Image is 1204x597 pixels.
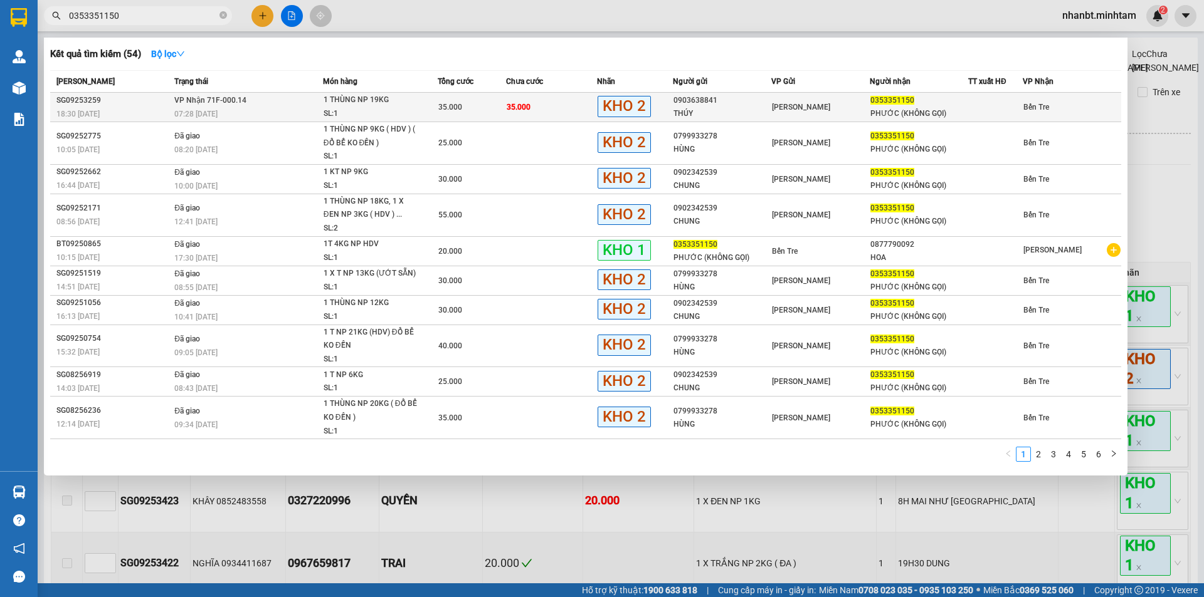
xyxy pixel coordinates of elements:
span: [PERSON_NAME] [56,77,115,86]
span: 12:14 [DATE] [56,420,100,428]
span: 0353351150 [870,335,914,343]
span: Bến Tre [1023,306,1049,314]
a: 6 [1092,447,1106,461]
div: SL: 1 [324,382,418,395]
span: [PERSON_NAME] [772,306,830,314]
span: close-circle [219,11,227,19]
div: SL: 1 [324,150,418,164]
span: 10:00 [DATE] [174,182,218,190]
span: 0353351150 [870,132,914,140]
div: PHƯỚC (KHÔNG GỌI) [870,281,968,294]
span: Món hàng [323,77,357,86]
span: Người gửi [673,77,707,86]
div: SL: 1 [324,107,418,121]
span: right [1110,450,1117,457]
strong: Bộ lọc [151,49,185,59]
span: Nhãn [597,77,615,86]
span: KHO 2 [598,168,651,189]
div: CHUNG [673,310,771,323]
div: 0903638841 [673,94,771,107]
span: 40.000 [438,341,462,350]
div: SG09252171 [56,202,171,215]
div: 1T 4KG NP HDV [324,237,418,251]
span: [PERSON_NAME] [772,413,830,422]
div: CHUNG [673,382,771,395]
div: BT09250865 [56,237,171,251]
span: 15:32 [DATE] [56,348,100,356]
span: 08:56 [DATE] [56,217,100,226]
div: 1 KT NP 9KG [324,165,418,179]
span: question-circle [13,514,25,526]
span: 35.000 [507,103,531,112]
span: KHO 1 [598,240,651,261]
span: Đã giao [174,132,200,140]
span: Gửi: [11,12,30,25]
div: 0902342539 [673,166,771,179]
a: 1 [1017,447,1030,461]
div: SG08256919 [56,368,171,382]
div: 1 X T NP 13KG (ƯỚT SẴN) [324,267,418,281]
span: 30.000 [438,306,462,314]
li: 2 [1031,447,1046,462]
div: PHƯỚC (KHÔNG GỌI) [870,346,968,359]
span: 0353351150 [673,240,717,249]
div: SL: 1 [324,179,418,193]
div: THẢO 2 NX [11,26,82,41]
span: 14:51 [DATE] [56,283,100,291]
span: 0353351150 [870,370,914,379]
span: [PERSON_NAME] [772,276,830,285]
div: PHƯỚC (KHÔNG GỌI) [870,215,968,228]
li: Previous Page [1001,447,1016,462]
span: Đã giao [174,299,200,308]
span: Đã giao [174,335,200,343]
span: VP Nhận 71F-000.14 [174,96,246,105]
span: Đã giao [174,370,200,379]
div: HÙNG [673,418,771,431]
span: [PERSON_NAME] [772,210,830,219]
span: notification [13,542,25,554]
span: 55.000 [438,210,462,219]
li: 4 [1061,447,1076,462]
div: SG09253259 [56,94,171,107]
span: 10:15 [DATE] [56,253,100,262]
li: 6 [1091,447,1106,462]
div: PHƯỚC (KHÔNG GỌI) [870,179,968,192]
span: Bến Tre [1023,103,1049,112]
div: HÙNG [673,281,771,294]
span: Đã giao [174,407,200,415]
a: 3 [1047,447,1060,461]
div: SG09252775 [56,130,171,143]
span: SL [125,81,142,99]
span: Nhận: [90,12,120,25]
span: 16:44 [DATE] [56,181,100,190]
div: SG09250754 [56,332,171,345]
li: 1 [1016,447,1031,462]
div: PHƯỚC (KHÔNG GỌI) [673,251,771,264]
div: SL: 1 [324,353,418,366]
span: KHO 2 [598,371,651,392]
span: KHO 2 [598,335,651,355]
span: 0353351150 [870,96,914,105]
span: Bến Tre [1023,175,1049,184]
span: Tổng cước [438,77,473,86]
span: Đã giao [174,240,200,249]
span: Bến Tre [1023,413,1049,422]
span: KHO 2 [598,269,651,290]
span: Đã giao [174,269,200,278]
div: 1 THÙNG NP 18KG, 1 X ĐEN NP 3KG ( HDV ) ... [324,195,418,222]
span: close-circle [219,10,227,22]
div: HÙNG [673,346,771,359]
div: Tên hàng: 1 PB TIỀN GTN NGÀY 14/9 ( : 1 ) [11,67,177,98]
div: 1 T NP 6KG [324,368,418,382]
h3: Kết quả tìm kiếm ( 54 ) [50,48,141,61]
div: CHUNG [673,215,771,228]
div: CHUNG [673,179,771,192]
div: 0902342539 [673,202,771,215]
div: 0799933278 [673,267,771,281]
span: 10:05 [DATE] [56,145,100,154]
div: SG08256236 [56,404,171,417]
span: 20.000 [438,247,462,256]
span: 18:30 [DATE] [56,110,100,118]
span: Bến Tre [1023,138,1049,147]
img: warehouse-icon [13,485,26,499]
